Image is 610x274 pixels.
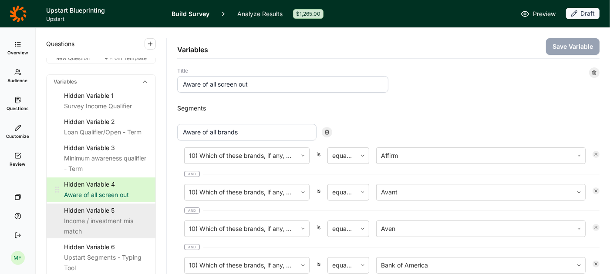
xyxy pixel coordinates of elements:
[3,62,32,90] a: Audience
[3,90,32,118] a: Questions
[64,127,148,137] div: Loan Qualifier/Open - Term
[64,216,148,237] div: Income / investment mis match
[64,205,148,216] div: Hidden Variable 5
[317,261,320,274] span: is
[184,171,200,177] span: and
[64,242,148,252] div: Hidden Variable 6
[177,44,208,55] h2: Variables
[177,124,317,140] input: Segment title...
[589,67,600,78] div: Delete
[177,103,600,114] h2: Segments
[3,146,32,174] a: Review
[64,101,148,111] div: Survey Income Qualifier
[7,50,28,56] span: Overview
[10,161,26,167] span: Review
[64,90,148,101] div: Hidden Variable 1
[317,187,320,200] span: is
[317,224,320,237] span: is
[64,190,148,200] div: Aware of all screen out
[546,38,600,55] button: Save Variable
[3,34,32,62] a: Overview
[593,261,600,267] div: Remove
[566,8,600,20] button: Draft
[533,9,556,19] span: Preview
[6,133,29,139] span: Customize
[8,77,28,84] span: Audience
[64,143,148,153] div: Hidden Variable 3
[64,252,148,273] div: Upstart Segments - Typing Tool
[317,151,320,164] span: is
[64,153,148,174] div: Minimum awareness qualifier - Term
[64,179,148,190] div: Hidden Variable 4
[64,117,148,127] div: Hidden Variable 2
[566,8,600,19] div: Draft
[322,127,332,137] div: Remove
[47,75,155,89] div: Variables
[593,151,600,158] div: Remove
[293,9,324,19] div: $1,265.00
[46,16,161,23] span: Upstart
[11,251,25,265] div: MF
[3,118,32,146] a: Customize
[7,105,29,111] span: Questions
[184,244,200,250] span: and
[521,9,556,19] a: Preview
[177,67,388,74] label: Title
[46,39,74,49] span: Questions
[593,187,600,194] div: Remove
[593,224,600,231] div: Remove
[184,207,200,214] span: and
[46,5,161,16] h1: Upstart Blueprinting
